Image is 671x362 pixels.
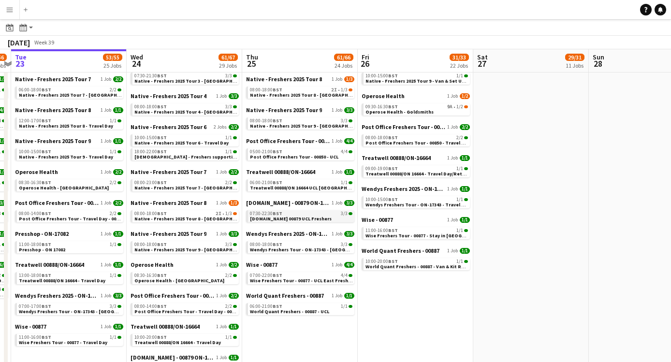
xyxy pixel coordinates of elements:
span: 1/1 [456,259,463,264]
span: BST [388,134,398,141]
div: Native - Freshers 2025 Tour 71 Job2/208:00-23:00BST2/2Native - Freshers 2025 Tour 7 - [GEOGRAPHIC... [131,168,239,199]
span: 1/1 [456,73,463,78]
span: 1/1 [225,135,232,140]
a: Post Office Freshers Tour - 008501 Job2/2 [362,123,470,130]
span: BST [42,272,51,278]
span: Operose Health [131,261,174,268]
a: 05:00-21:00BST4/4Post Office Freshers Tour - 00850 - UCL [250,148,352,159]
div: Post Office Freshers Tour - 008501 Job2/208:00-14:00BST2/2Post Office Freshers Tour - Travel Day ... [131,292,239,323]
span: BST [157,72,167,79]
div: Native - Freshers 2025 Tour 31 Job3/307:30-21:30BST3/3Native - Freshers 2025 Tour 3 - [GEOGRAPHIC... [131,61,239,92]
span: 1/1 [456,197,463,202]
span: 1/1 [113,231,123,237]
span: Native - Freshers 2025 Tour 9 [246,106,322,114]
span: World Quant Freshers - 00887 - Van & Kit Return Day [365,263,484,270]
div: Native - Freshers 2025 Tour 91 Job3/308:00-18:00BST3/3Native - Freshers 2025 Tour 9 - [GEOGRAPHIC... [246,106,354,137]
span: 1/1 [456,228,463,233]
a: Native - Freshers 2025 Tour 81 Job1/3 [246,75,354,83]
span: 3/3 [225,73,232,78]
a: 10:00-15:00BST1/1Native - Freshers 2025 Tour 9 - Travel Day [19,148,121,159]
span: Treatwell 00888/ON 16664 - Travel Day/Return Van [365,171,480,177]
a: Native - Freshers 2025 Tour 81 Job1/1 [15,106,123,114]
span: Native - Freshers 2025 Tour 8 - Bangor University Day 1 [134,216,266,222]
a: 10:00-20:00BST1/1World Quant Freshers - 00887 - Van & Kit Return Day [365,258,468,269]
span: Native - Freshers 2025 Tour 9 - University of Northampton Day 1 [134,246,266,253]
a: Post Office Freshers Tour - 008501 Job2/2 [15,199,123,206]
a: 11:00-16:00BST1/1Wise Freshers Tour - 00877 - Stay in [GEOGRAPHIC_DATA] [365,227,468,238]
a: Post Office Freshers Tour - 008501 Job2/2 [131,292,239,299]
span: 1/3 [341,87,348,92]
span: 07:30-22:30 [250,211,282,216]
span: Wendys Freshers 2025 - ON-17343 [362,185,445,192]
span: BST [388,258,398,264]
span: Wise Freshers Tour - 00877 - UCL East Freshers [250,277,355,284]
span: 1 Job [216,231,227,237]
span: 1 Job [332,200,342,206]
span: Operose Health - Leeds Uni [134,277,224,284]
span: Treatwell 00888/ON 16664 - Travel Day [19,277,105,284]
div: • [134,211,237,216]
span: Trip.com - 00879 ON-16211 [246,199,330,206]
span: 09:00-19:00 [365,166,398,171]
span: 1 Job [332,169,342,175]
span: 08:30-16:30 [134,273,167,278]
a: Native - Freshers 2025 Tour 62 Jobs2/2 [131,123,239,130]
a: Native - Freshers 2025 Tour 91 Job3/3 [131,230,239,237]
span: 2/2 [229,124,239,130]
a: Native - Freshers 2025 Tour 41 Job3/3 [131,92,239,100]
span: 18:00-22:00 [134,149,167,154]
span: BST [273,272,282,278]
a: 08:30-16:30BST2/2Operose Health - [GEOGRAPHIC_DATA] [19,179,121,190]
a: Treatwell 00888/ON-166641 Job1/1 [15,261,123,268]
span: BST [157,134,167,141]
a: Operose Health1 Job2/2 [131,261,239,268]
a: 08:00-18:00BST3/3Native - Freshers 2025 Tour 9 - [GEOGRAPHIC_DATA] Day 2 [250,117,352,129]
span: 2I [331,87,337,92]
div: • [365,104,468,109]
span: 11:00-16:00 [365,228,398,233]
span: Post Office Freshers Tour - 00850 [131,292,214,299]
span: 3/3 [341,211,348,216]
span: BST [42,179,51,186]
span: 2/2 [110,211,117,216]
span: BST [157,103,167,110]
a: Treatwell 00888/ON-166641 Job1/1 [362,154,470,161]
div: [DOMAIN_NAME] - 00879 ON-162111 Job3/307:30-22:30BST3/3[DOMAIN_NAME] 00879 UCL Freshers [246,199,354,230]
span: Native - Freshers 2025 Tour 4 [131,92,206,100]
a: World Quant Freshers - 008871 Job1/1 [246,292,354,299]
span: 07:00-22:00 [250,273,282,278]
span: 1/3 [229,200,239,206]
span: Native - Freshers 2025 Tour 8 [15,106,91,114]
span: Native - Freshers 2025 Tour 8 - Travel Day [19,123,113,129]
a: Presshop - ON-170821 Job1/1 [15,230,123,237]
span: Native - Freshers 2025 Tour 6 [131,123,206,130]
div: Post Office Freshers Tour - 008501 Job2/208:00-18:00BST2/2Post Office Freshers Tour - 00850 - Tra... [362,123,470,154]
span: 4/4 [341,149,348,154]
span: 1 Job [216,169,227,175]
div: Wendys Freshers 2025 - ON-173431 Job1/110:00-15:00BST1/1Wendys Freshers Tour - ON-17343 - Travel Day [362,185,470,216]
span: Operose Health [15,168,58,175]
span: 2/2 [229,262,239,268]
a: Native - Freshers 2025 Tour 71 Job2/2 [15,75,123,83]
a: Wise - 008771 Job4/4 [246,261,354,268]
a: Wendys Freshers 2025 - ON-173431 Job3/3 [246,230,354,237]
span: 10:00-15:00 [365,73,398,78]
div: Treatwell 00888/ON-166641 Job1/106:00-21:00BST1/1Treatwell 00888/ON 16664 UCL [GEOGRAPHIC_DATA] [246,168,354,199]
a: Operose Health1 Job2/2 [15,168,123,175]
div: Native - Freshers 2025 Tour 81 Job1/308:00-18:00BST2I•1/3Native - Freshers 2025 Tour 8 - [GEOGRAP... [246,75,354,106]
span: 05:00-21:00 [250,149,282,154]
span: Wendys Freshers 2025 - ON-17343 [15,292,99,299]
span: BST [273,87,282,93]
span: Native - Freshers 2025 Tour 8 - Bangor University Day 2 [250,92,381,98]
div: Operose Health1 Job2/208:30-16:30BST2/2Operose Health - [GEOGRAPHIC_DATA] [15,168,123,199]
span: 2/2 [225,180,232,185]
span: 1 Job [332,138,342,144]
span: 08:00-18:00 [134,211,167,216]
span: 08:00-18:00 [365,135,398,140]
span: 08:00-18:00 [134,242,167,247]
span: BST [388,103,398,110]
span: Wise - 00877 [362,216,393,223]
span: Trip.com 00879 UCL Freshers [250,216,332,222]
span: 06:00-21:00 [250,180,282,185]
span: 4/4 [344,262,354,268]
